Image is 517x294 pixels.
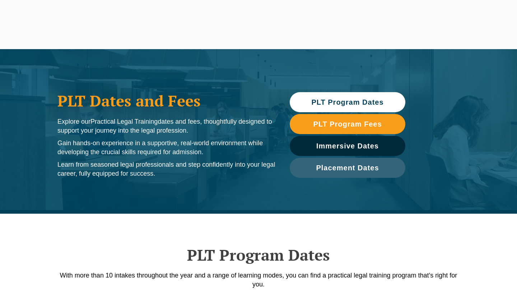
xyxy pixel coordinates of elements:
[313,120,382,128] span: PLT Program Fees
[311,99,383,106] span: PLT Program Dates
[57,92,275,110] h1: PLT Dates and Fees
[57,117,275,135] p: Explore our dates and fees, thoughtfully designed to support your journey into the legal profession.
[90,118,158,125] span: Practical Legal Training
[54,271,463,289] p: With more than 10 intakes throughout the year and a range of learning modes, you can find a pract...
[316,142,379,150] span: Immersive Dates
[316,164,379,171] span: Placement Dates
[290,92,405,112] a: PLT Program Dates
[290,158,405,178] a: Placement Dates
[54,246,463,264] h2: PLT Program Dates
[290,114,405,134] a: PLT Program Fees
[57,160,275,178] p: Learn from seasoned legal professionals and step confidently into your legal career, fully equipp...
[290,136,405,156] a: Immersive Dates
[57,139,275,157] p: Gain hands-on experience in a supportive, real-world environment while developing the crucial ski...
